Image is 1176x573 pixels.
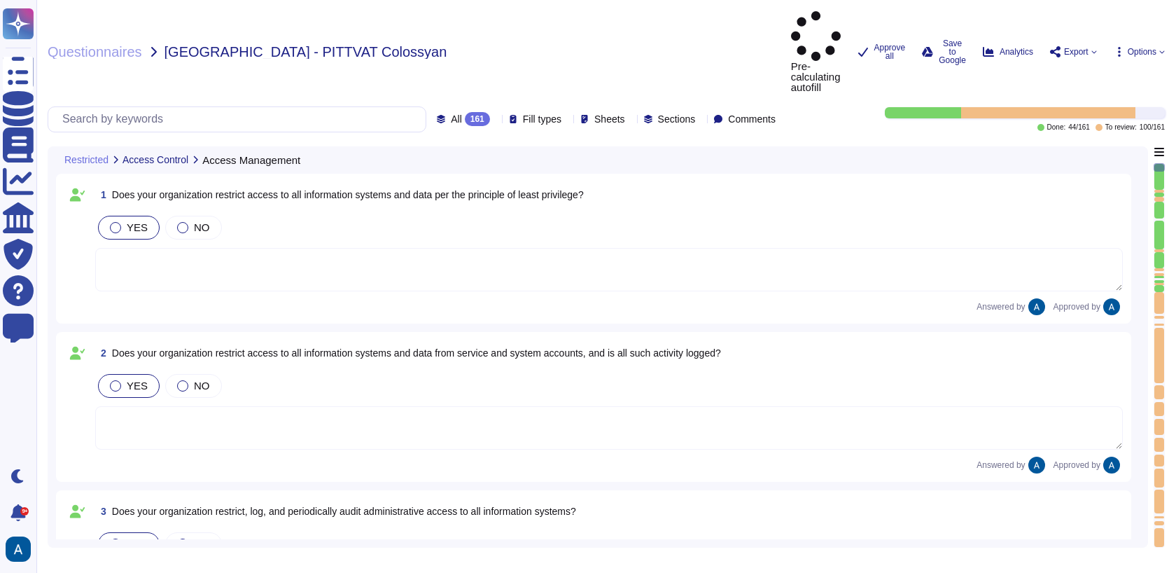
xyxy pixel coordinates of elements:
span: NO [194,538,210,550]
span: NO [194,221,210,233]
span: To review: [1105,124,1137,131]
span: Does your organization restrict access to all information systems and data per the principle of l... [112,189,584,200]
button: Save to Google [922,39,966,64]
img: user [6,537,31,562]
span: All [451,114,462,124]
span: Approved by [1053,461,1100,469]
button: Analytics [983,46,1033,57]
span: Does your organization restrict, log, and periodically audit administrative access to all informa... [112,506,576,517]
span: Export [1064,48,1088,56]
img: user [1103,298,1120,315]
span: Fill types [523,114,561,124]
span: Sheets [594,114,625,124]
span: Analytics [1000,48,1033,56]
span: Comments [728,114,776,124]
span: Does your organization restrict access to all information systems and data from service and syste... [112,347,721,359]
span: Pre-calculating autofill [791,11,841,92]
span: [GEOGRAPHIC_DATA] - PITTVAT Colossyan [164,45,447,59]
span: Answered by [976,303,1025,311]
img: user [1028,298,1045,315]
span: Save to Google [939,39,966,64]
span: NO [194,380,210,392]
img: user [1028,457,1045,474]
button: Approve all [857,43,906,60]
span: Access Control [122,155,188,165]
span: Access Management [202,155,300,165]
button: user [3,534,41,565]
span: 100 / 161 [1140,124,1165,131]
span: Restricted [64,155,108,165]
span: Approve all [874,43,906,60]
span: 1 [95,190,106,200]
span: YES [127,538,148,550]
span: 3 [95,506,106,516]
span: 44 / 161 [1068,124,1090,131]
span: Options [1128,48,1156,56]
span: Done: [1047,124,1066,131]
span: YES [127,380,148,392]
span: Answered by [976,461,1025,469]
span: YES [127,221,148,233]
div: 161 [465,112,490,126]
span: Sections [658,114,696,124]
span: Approved by [1053,303,1100,311]
span: 2 [95,348,106,358]
img: user [1103,457,1120,474]
input: Search by keywords [55,107,426,132]
div: 9+ [20,507,29,516]
span: Questionnaires [48,45,142,59]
